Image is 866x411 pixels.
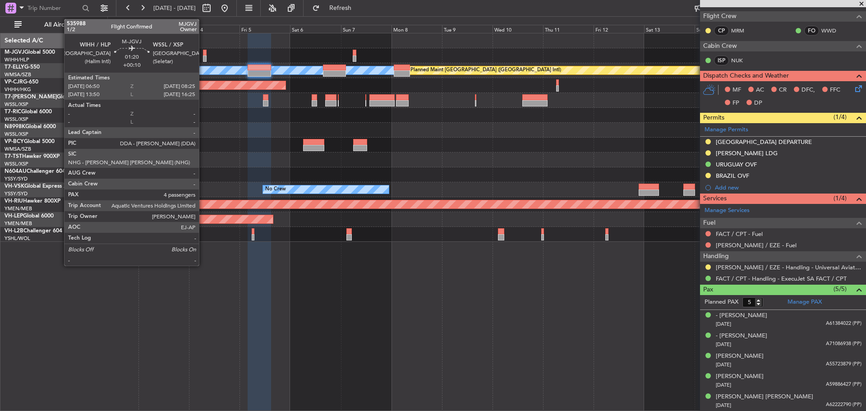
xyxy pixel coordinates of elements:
a: VP-CJRG-650 [5,79,38,85]
span: All Aircraft [23,22,95,28]
span: (5/5) [834,284,847,294]
label: Planned PAX [705,298,738,307]
span: VH-VSK [5,184,24,189]
span: N8998K [5,124,25,129]
a: N604AUChallenger 604 [5,169,65,174]
span: Handling [703,251,729,262]
div: Sat 13 [644,25,695,33]
a: WMSA/SZB [5,146,31,152]
a: WSSL/XSP [5,101,28,108]
div: - [PERSON_NAME] [716,332,767,341]
span: Flight Crew [703,11,737,22]
span: Dispatch Checks and Weather [703,71,789,81]
span: VH-L2B [5,228,23,234]
span: Refresh [322,5,359,11]
span: DFC, [802,86,815,95]
div: Sat 6 [290,25,341,33]
a: Manage PAX [788,298,822,307]
div: Wed 10 [493,25,543,33]
span: [DATE] [716,402,731,409]
span: [DATE] [716,321,731,328]
span: T7-ELLY [5,65,24,70]
span: FFC [830,86,840,95]
a: VH-LEPGlobal 6000 [5,213,54,219]
a: MRM [731,27,751,35]
a: WSSL/XSP [5,116,28,123]
a: WIHH/HLP [5,56,29,63]
div: Tue 2 [88,25,138,33]
a: T7-RICGlobal 6000 [5,109,52,115]
a: VP-BCYGlobal 5000 [5,139,55,144]
span: AC [756,86,764,95]
span: [DATE] [716,361,731,368]
a: WSSL/XSP [5,131,28,138]
div: Fri 5 [240,25,290,33]
a: YSHL/WOL [5,235,30,242]
span: FP [732,99,739,108]
div: ISP [714,55,729,65]
a: VH-L2BChallenger 604 [5,228,62,234]
a: T7-[PERSON_NAME]Global 7500 [5,94,88,100]
span: T7-TST [5,154,22,159]
span: A71086938 (PP) [826,340,861,348]
a: VH-VSKGlobal Express XRS [5,184,74,189]
span: VP-CJR [5,79,23,85]
span: A59886427 (PP) [826,381,861,388]
a: FACT / CPT - Fuel [716,230,763,238]
span: (1/4) [834,112,847,122]
div: Tue 9 [442,25,493,33]
span: VH-RIU [5,199,23,204]
span: DP [754,99,762,108]
div: Mon 8 [392,25,442,33]
a: YMEN/MEB [5,220,32,227]
span: Permits [703,113,724,123]
a: WWD [821,27,842,35]
a: M-JGVJGlobal 5000 [5,50,55,55]
div: - [PERSON_NAME] [716,311,767,320]
div: Add new [715,184,861,191]
span: Services [703,194,727,204]
div: [DATE] [109,18,124,26]
span: M-JGVJ [5,50,24,55]
a: YSSY/SYD [5,175,28,182]
div: CP [714,26,729,36]
div: [PERSON_NAME] [716,372,764,381]
span: Fuel [703,218,715,228]
a: T7-TSTHawker 900XP [5,154,60,159]
div: Thu 4 [189,25,240,33]
span: T7-RIC [5,109,21,115]
a: YMEN/MEB [5,205,32,212]
div: BRAZIL OVF [716,172,749,180]
a: T7-ELLYG-550 [5,65,40,70]
a: FACT / CPT - Handling - ExecuJet SA FACT / CPT [716,275,847,282]
a: N8998KGlobal 6000 [5,124,56,129]
span: MF [732,86,741,95]
div: FO [804,26,819,36]
div: No Crew [265,183,286,196]
span: Cabin Crew [703,41,737,51]
div: Planned Maint [GEOGRAPHIC_DATA] ([GEOGRAPHIC_DATA] Intl) [410,64,561,77]
span: Pax [703,285,713,295]
span: A55723879 (PP) [826,360,861,368]
a: YSSY/SYD [5,190,28,197]
span: [DATE] [716,382,731,388]
a: [PERSON_NAME] / EZE - Handling - Universal Aviation [PERSON_NAME] / EZE [716,263,861,271]
div: URUGUAY OVF [716,161,757,168]
a: WSSL/XSP [5,161,28,167]
span: CR [779,86,787,95]
span: A62222790 (PP) [826,401,861,409]
div: [GEOGRAPHIC_DATA] DEPARTURE [716,138,812,146]
div: Fri 12 [594,25,644,33]
a: Manage Services [705,206,750,215]
a: WMSA/SZB [5,71,31,78]
a: VHHH/HKG [5,86,31,93]
div: [PERSON_NAME] [PERSON_NAME] [716,393,813,402]
div: Thu 11 [543,25,594,33]
a: NUK [731,56,751,65]
div: Wed 3 [138,25,189,33]
div: [PERSON_NAME] [716,352,764,361]
a: [PERSON_NAME] / EZE - Fuel [716,241,797,249]
span: N604AU [5,169,27,174]
span: VP-BCY [5,139,24,144]
span: [DATE] [716,341,731,348]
